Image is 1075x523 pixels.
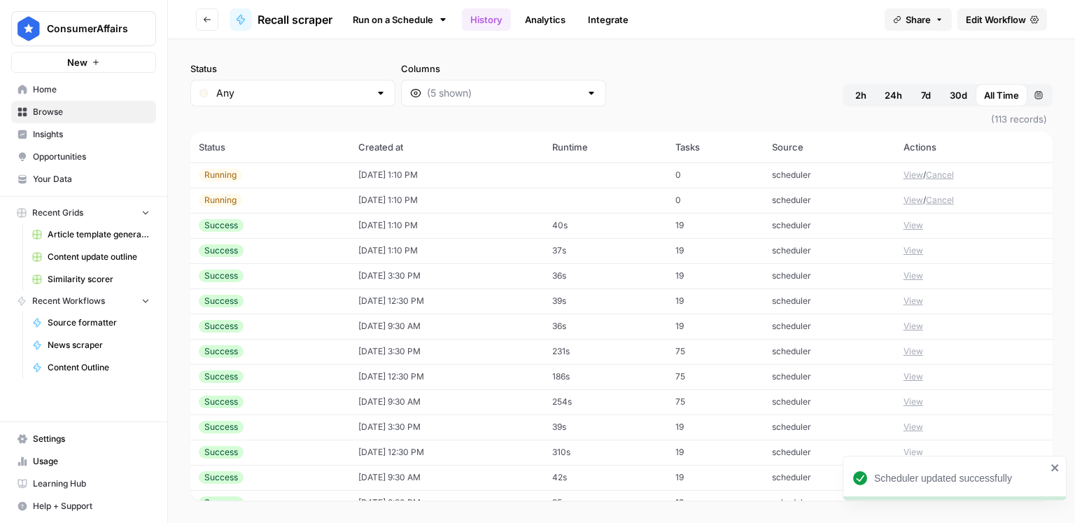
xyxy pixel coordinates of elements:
span: Recent Grids [32,207,83,219]
a: Edit Workflow [957,8,1047,31]
a: Usage [11,450,156,473]
span: Help + Support [33,500,150,512]
td: 75 [667,364,764,389]
button: View [904,194,923,207]
span: Home [33,83,150,96]
button: View [904,169,923,181]
span: ConsumerAffairs [47,22,132,36]
span: Content Outline [48,361,150,374]
td: [DATE] 1:10 PM [350,188,544,213]
span: Source formatter [48,316,150,329]
td: scheduler [764,162,895,188]
td: [DATE] 1:10 PM [350,213,544,238]
input: (5 shown) [427,86,580,100]
td: 40s [544,213,667,238]
button: 2h [845,84,876,106]
span: Settings [33,433,150,445]
span: Article template generator [48,228,150,241]
button: View [904,446,923,459]
button: View [904,320,923,333]
button: close [1051,462,1060,473]
td: 19 [667,314,764,339]
div: Success [199,396,244,408]
td: 36s [544,263,667,288]
div: Success [199,320,244,333]
div: Success [199,496,244,509]
td: 42s [544,465,667,490]
div: Success [199,370,244,383]
span: Your Data [33,173,150,186]
td: [DATE] 1:10 PM [350,162,544,188]
div: Scheduler updated successfully [874,471,1046,485]
a: Integrate [579,8,637,31]
button: Workspace: ConsumerAffairs [11,11,156,46]
button: Recent Workflows [11,291,156,312]
span: 24h [885,88,902,102]
div: Running [199,169,242,181]
td: 231s [544,339,667,364]
button: View [904,345,923,358]
div: Success [199,421,244,433]
td: 19 [667,440,764,465]
td: scheduler [764,440,895,465]
td: 19 [667,288,764,314]
div: Success [199,471,244,484]
div: Running [199,194,242,207]
td: [DATE] 12:30 PM [350,288,544,314]
button: View [904,244,923,257]
span: News scraper [48,339,150,351]
button: View [904,295,923,307]
td: 19 [667,465,764,490]
span: Recent Workflows [32,295,105,307]
td: 186s [544,364,667,389]
span: Similarity scorer [48,273,150,286]
a: Settings [11,428,156,450]
a: Insights [11,123,156,146]
td: 75 [667,339,764,364]
td: 19 [667,414,764,440]
td: 35s [544,490,667,515]
td: scheduler [764,288,895,314]
td: 19 [667,213,764,238]
span: Content update outline [48,251,150,263]
span: Opportunities [33,151,150,163]
td: [DATE] 12:30 PM [350,440,544,465]
td: 37s [544,238,667,263]
input: Any [216,86,370,100]
button: Recent Grids [11,202,156,223]
a: Opportunities [11,146,156,168]
span: 7d [921,88,931,102]
a: Analytics [517,8,574,31]
td: [DATE] 3:30 PM [350,414,544,440]
a: Recall scraper [230,8,332,31]
label: Columns [401,62,606,76]
button: View [904,270,923,282]
td: 39s [544,288,667,314]
div: Success [199,244,244,257]
a: Content Outline [26,356,156,379]
td: 19 [667,490,764,515]
td: scheduler [764,339,895,364]
span: Learning Hub [33,477,150,490]
a: Browse [11,101,156,123]
td: 19 [667,238,764,263]
td: 310s [544,440,667,465]
td: [DATE] 9:30 AM [350,314,544,339]
span: New [67,55,87,69]
td: [DATE] 3:30 PM [350,339,544,364]
td: [DATE] 12:30 PM [350,364,544,389]
th: Status [190,132,350,162]
td: scheduler [764,188,895,213]
td: scheduler [764,364,895,389]
span: Edit Workflow [966,13,1026,27]
td: 39s [544,414,667,440]
div: Success [199,345,244,358]
button: View [904,370,923,383]
button: Cancel [926,169,954,181]
button: Help + Support [11,495,156,517]
td: scheduler [764,465,895,490]
td: scheduler [764,314,895,339]
button: 30d [941,84,976,106]
td: scheduler [764,238,895,263]
a: Article template generator [26,223,156,246]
